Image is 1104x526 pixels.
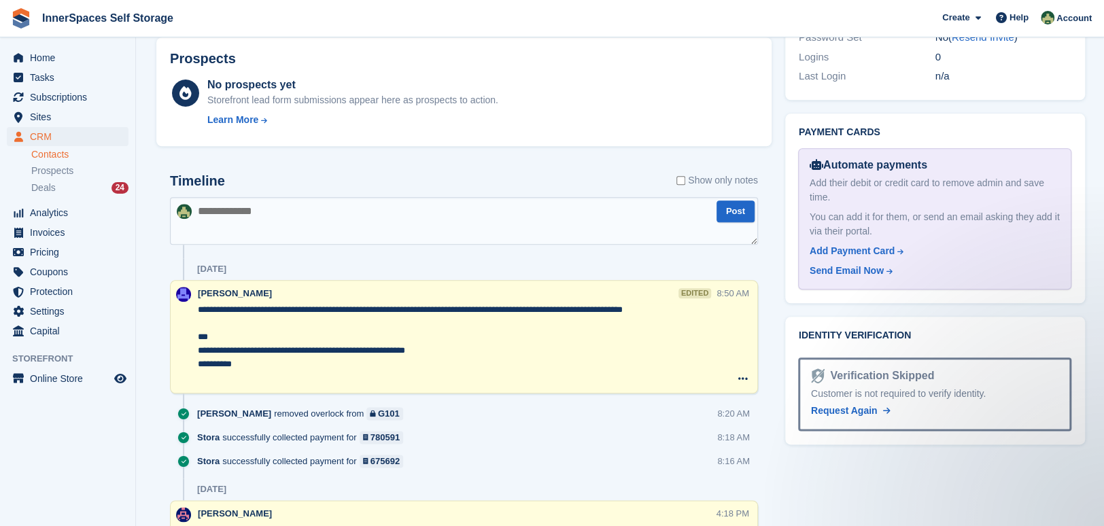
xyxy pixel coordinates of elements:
[799,30,935,46] div: Password Set
[717,455,750,468] div: 8:16 AM
[37,7,179,29] a: InnerSpaces Self Storage
[170,51,236,67] h2: Prospects
[197,407,410,420] div: removed overlock from
[810,244,895,258] div: Add Payment Card
[935,30,1072,46] div: No
[942,11,969,24] span: Create
[7,203,128,222] a: menu
[799,50,935,65] div: Logins
[198,288,272,298] span: [PERSON_NAME]
[676,173,685,188] input: Show only notes
[197,264,226,275] div: [DATE]
[30,223,111,242] span: Invoices
[197,455,410,468] div: successfully collected payment for
[825,368,934,384] div: Verification Skipped
[799,330,1071,341] h2: Identity verification
[7,127,128,146] a: menu
[176,287,191,302] img: Russell Harding
[207,77,498,93] div: No prospects yet
[1041,11,1054,24] img: Paula Amey
[1056,12,1092,25] span: Account
[31,164,128,178] a: Prospects
[197,484,226,495] div: [DATE]
[366,407,402,420] a: G101
[31,148,128,161] a: Contacts
[30,262,111,281] span: Coupons
[7,48,128,67] a: menu
[11,8,31,29] img: stora-icon-8386f47178a22dfd0bd8f6a31ec36ba5ce8667c1dd55bd0f319d3a0aa187defe.svg
[197,407,271,420] span: [PERSON_NAME]
[30,48,111,67] span: Home
[197,431,220,444] span: Stora
[810,244,1054,258] a: Add Payment Card
[717,431,750,444] div: 8:18 AM
[111,182,128,194] div: 24
[799,127,1071,138] h2: Payment cards
[370,431,400,444] div: 780591
[31,181,128,195] a: Deals 24
[952,31,1014,43] a: Resend Invite
[717,200,755,223] button: Post
[811,405,878,416] span: Request Again
[370,455,400,468] div: 675692
[176,507,191,522] img: Dominic Hampson
[811,368,825,383] img: Identity Verification Ready
[7,243,128,262] a: menu
[207,113,258,127] div: Learn More
[30,203,111,222] span: Analytics
[935,69,1072,84] div: n/a
[811,404,890,418] a: Request Again
[30,302,111,321] span: Settings
[30,68,111,87] span: Tasks
[207,93,498,107] div: Storefront lead form submissions appear here as prospects to action.
[1010,11,1029,24] span: Help
[7,107,128,126] a: menu
[12,352,135,366] span: Storefront
[676,173,758,188] label: Show only notes
[30,243,111,262] span: Pricing
[810,157,1060,173] div: Automate payments
[30,88,111,107] span: Subscriptions
[30,282,111,301] span: Protection
[7,369,128,388] a: menu
[7,68,128,87] a: menu
[717,287,749,300] div: 8:50 AM
[31,181,56,194] span: Deals
[30,369,111,388] span: Online Store
[30,107,111,126] span: Sites
[7,302,128,321] a: menu
[378,407,400,420] div: G101
[177,204,192,219] img: Paula Amey
[207,113,498,127] a: Learn More
[948,31,1018,43] span: ( )
[7,88,128,107] a: menu
[678,288,711,298] div: edited
[7,282,128,301] a: menu
[198,508,272,519] span: [PERSON_NAME]
[170,173,225,189] h2: Timeline
[935,50,1072,65] div: 0
[112,370,128,387] a: Preview store
[197,455,220,468] span: Stora
[717,407,750,420] div: 8:20 AM
[360,455,404,468] a: 675692
[30,321,111,340] span: Capital
[360,431,404,444] a: 780591
[7,321,128,340] a: menu
[7,223,128,242] a: menu
[30,127,111,146] span: CRM
[810,210,1060,239] div: You can add it for them, or send an email asking they add it via their portal.
[31,164,73,177] span: Prospects
[810,264,884,278] div: Send Email Now
[716,507,748,520] div: 4:18 PM
[811,387,1058,401] div: Customer is not required to verify identity.
[810,176,1060,205] div: Add their debit or credit card to remove admin and save time.
[7,262,128,281] a: menu
[799,69,935,84] div: Last Login
[197,431,410,444] div: successfully collected payment for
